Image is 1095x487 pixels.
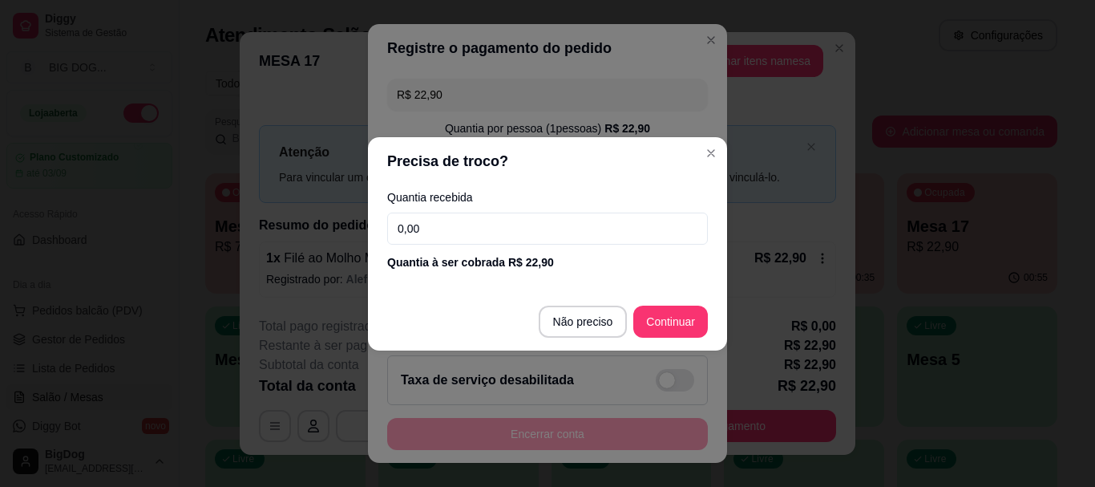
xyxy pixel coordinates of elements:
button: Close [698,140,724,166]
button: Não preciso [539,306,628,338]
header: Precisa de troco? [368,137,727,185]
div: Quantia à ser cobrada R$ 22,90 [387,254,708,270]
button: Continuar [633,306,708,338]
label: Quantia recebida [387,192,708,203]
